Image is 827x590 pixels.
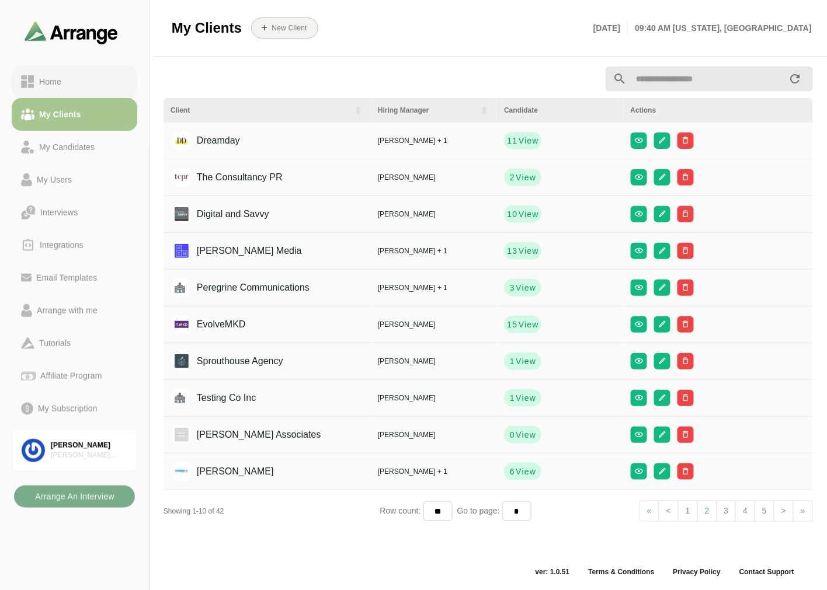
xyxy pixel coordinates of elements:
[515,429,536,441] span: View
[801,506,805,515] span: »
[504,352,541,370] button: 1View
[518,208,539,220] span: View
[36,205,82,219] div: Interviews
[518,135,539,146] span: View
[504,105,616,116] div: Candidate
[730,567,804,577] a: Contact Support
[172,352,191,371] img: sprouthouseagency_logo.jpg
[631,105,806,116] div: Actions
[172,425,191,444] img: BSA-Logo.jpg
[504,389,541,407] button: 1View
[378,319,490,330] div: [PERSON_NAME]
[14,486,135,508] button: Arrange An Interview
[12,294,137,327] a: Arrange with me
[34,486,114,508] b: Arrange An Interview
[36,369,106,383] div: Affiliate Program
[504,169,541,186] button: 2View
[504,426,541,444] button: 0View
[506,135,517,146] strong: 11
[506,245,517,257] strong: 13
[179,166,283,188] div: The Consultancy PR
[172,19,242,37] span: My Clients
[179,424,321,446] div: [PERSON_NAME] Associates
[179,313,246,336] div: EvolveMKD
[271,24,307,32] b: New Client
[172,242,191,260] img: hannah_cranston_media_logo.jpg
[378,172,490,183] div: [PERSON_NAME]
[251,18,318,39] button: New Client
[171,278,189,297] img: placeholder logo
[378,282,490,293] div: [PERSON_NAME] + 1
[506,208,517,220] strong: 10
[628,21,812,35] p: 09:40 AM [US_STATE], [GEOGRAPHIC_DATA]
[171,389,189,407] img: placeholder logo
[12,430,137,472] a: [PERSON_NAME][PERSON_NAME] Associates
[172,462,191,481] img: coyne.png
[509,392,515,404] strong: 1
[12,98,137,131] a: My Clients
[179,130,240,152] div: Dreamday
[504,205,541,223] button: 10View
[179,277,310,299] div: Peregrine Communications
[378,393,490,403] div: [PERSON_NAME]
[378,105,472,116] div: Hiring Manager
[788,72,802,86] i: appended action
[378,430,490,440] div: [PERSON_NAME]
[515,392,536,404] span: View
[12,327,137,359] a: Tutorials
[515,355,536,367] span: View
[34,107,85,121] div: My Clients
[774,501,794,522] a: Next
[32,173,77,187] div: My Users
[51,451,127,460] div: [PERSON_NAME] Associates
[509,466,515,477] strong: 6
[12,229,137,261] a: Integrations
[518,245,539,257] span: View
[755,501,774,522] a: 5
[12,196,137,229] a: Interviews
[515,466,536,477] span: View
[179,240,302,262] div: [PERSON_NAME] Media
[179,350,283,372] div: Sprouthouse Agency
[504,316,541,333] button: 15View
[509,282,515,294] strong: 3
[51,441,127,451] div: [PERSON_NAME]
[25,21,118,44] img: arrangeai-name-small-logo.4d2b8aee.svg
[509,172,515,183] strong: 2
[717,501,736,522] a: 3
[12,65,137,98] a: Home
[171,105,346,116] div: Client
[12,261,137,294] a: Email Templates
[172,131,191,150] img: dreamdayla_logo.jpg
[506,319,517,330] strong: 15
[593,21,628,35] p: [DATE]
[12,131,137,163] a: My Candidates
[172,168,191,187] img: tcpr.jpeg
[12,392,137,425] a: My Subscription
[172,315,191,334] img: evolvemkd-logo.jpg
[579,567,663,577] a: Terms & Conditions
[504,132,541,149] button: 11View
[378,135,490,146] div: [PERSON_NAME] + 1
[518,319,539,330] span: View
[504,463,541,480] button: 6View
[12,359,137,392] a: Affiliate Program
[735,501,755,522] a: 4
[509,429,515,441] strong: 0
[172,205,191,224] img: 1631367050045.jpg
[509,355,515,367] strong: 1
[515,282,536,294] span: View
[179,203,269,225] div: Digital and Savvy
[32,303,102,317] div: Arrange with me
[515,172,536,183] span: View
[504,242,541,260] button: 13View
[179,460,274,483] div: [PERSON_NAME]
[781,506,786,515] span: >
[32,271,102,285] div: Email Templates
[793,501,813,522] a: Next
[35,238,88,252] div: Integrations
[378,209,490,219] div: [PERSON_NAME]
[697,501,717,522] a: 2
[380,506,423,515] span: Row count:
[378,356,490,366] div: [PERSON_NAME]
